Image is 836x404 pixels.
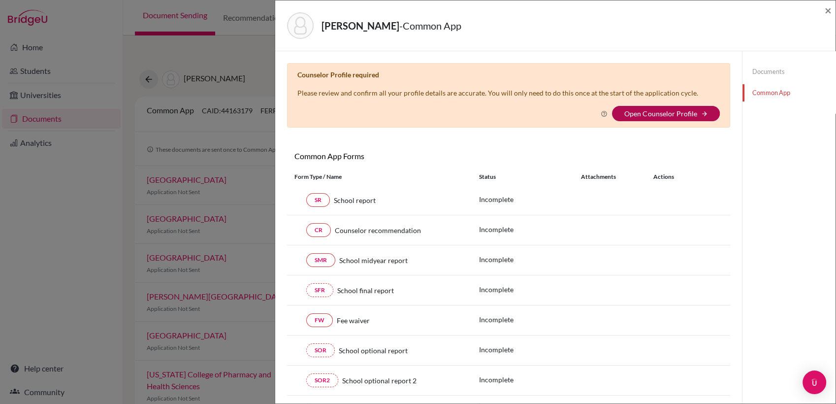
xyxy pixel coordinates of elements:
[399,20,461,32] span: - Common App
[306,283,333,297] a: SFR
[742,63,836,80] a: Documents
[337,285,394,296] span: School final report
[479,254,580,265] p: Incomplete
[306,253,335,267] a: SMR
[580,172,642,181] div: Attachments
[306,373,338,387] a: SOR2
[479,374,580,385] p: Incomplete
[803,370,826,394] div: Open Intercom Messenger
[339,255,408,266] span: School midyear report
[479,224,580,235] p: Incomplete
[306,223,331,237] a: CR
[335,225,421,236] span: Counselor recommendation
[479,284,580,295] p: Incomplete
[701,110,707,117] i: arrow_forward
[306,193,330,207] a: SR
[306,313,333,327] a: FW
[612,106,720,121] button: Open Counselor Profilearrow_forward
[742,84,836,101] a: Common App
[334,195,376,205] span: School report
[306,343,335,357] a: SOR
[479,194,580,204] p: Incomplete
[479,344,580,355] p: Incomplete
[287,151,509,161] h6: Common App Forms
[297,70,379,79] b: Counselor Profile required
[624,109,697,118] a: Open Counselor Profile
[479,314,580,325] p: Incomplete
[479,172,580,181] div: Status
[297,88,698,98] p: Please review and confirm all your profile details are accurate. You will only need to do this on...
[825,4,832,16] button: Close
[342,375,417,386] span: School optional report 2
[337,315,370,326] span: Fee waiver
[642,172,703,181] div: Actions
[339,345,408,356] span: School optional report
[825,3,832,17] span: ×
[287,172,472,181] div: Form Type / Name
[322,20,399,32] strong: [PERSON_NAME]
